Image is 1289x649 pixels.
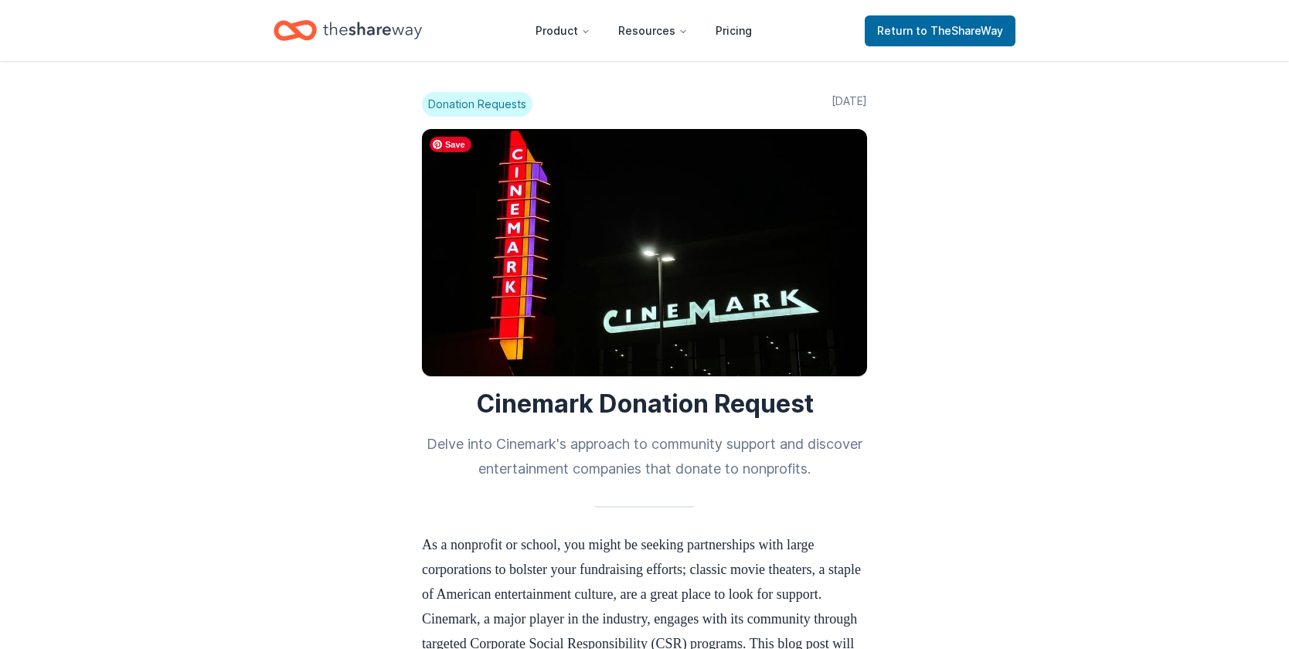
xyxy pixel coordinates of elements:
span: Donation Requests [422,92,532,117]
span: [DATE] [832,92,867,117]
h2: Delve into Cinemark's approach to community support and discover entertainment companies that don... [422,432,867,481]
span: Return [877,22,1003,40]
button: Resources [606,15,700,46]
a: Pricing [703,15,764,46]
a: Home [274,12,422,49]
a: Returnto TheShareWay [865,15,1015,46]
span: to TheShareWay [916,24,1003,37]
span: Save [430,137,471,152]
nav: Main [523,12,764,49]
h1: Cinemark Donation Request [422,389,867,420]
img: Image for Cinemark Donation Request [422,129,867,376]
button: Product [523,15,603,46]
